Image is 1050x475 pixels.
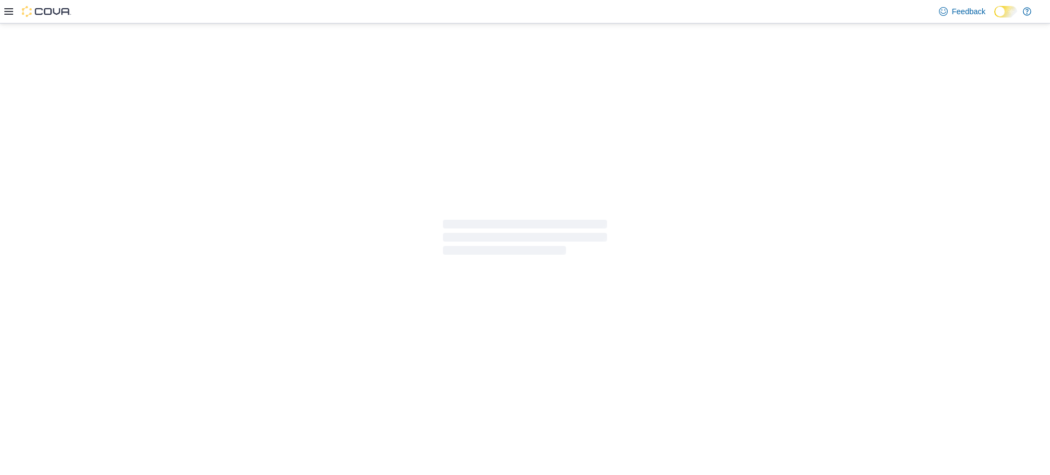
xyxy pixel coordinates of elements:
a: Feedback [935,1,990,22]
input: Dark Mode [994,6,1017,17]
img: Cova [22,6,71,17]
span: Dark Mode [994,17,995,18]
span: Loading [443,222,607,257]
span: Feedback [952,6,985,17]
